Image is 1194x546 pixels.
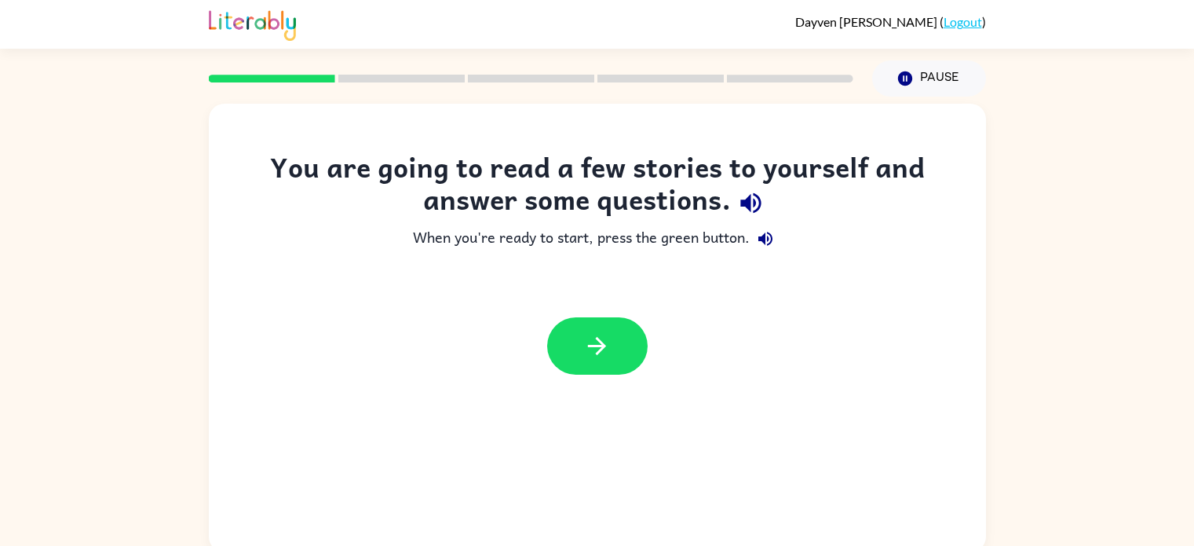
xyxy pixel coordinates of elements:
img: Literably [209,6,296,41]
span: Dayven [PERSON_NAME] [795,14,940,29]
button: Pause [872,60,986,97]
div: You are going to read a few stories to yourself and answer some questions. [240,151,955,223]
div: ( ) [795,14,986,29]
a: Logout [944,14,982,29]
div: When you're ready to start, press the green button. [240,223,955,255]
